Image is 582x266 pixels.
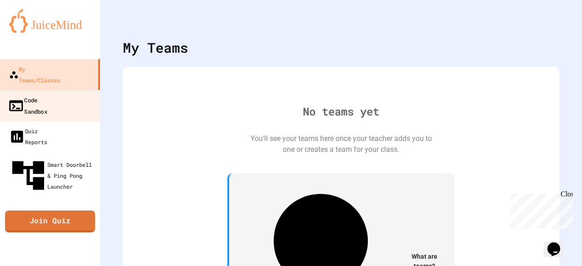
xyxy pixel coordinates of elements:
[9,9,91,33] img: logo-orange.svg
[9,156,96,195] div: Smart Doorbell & Ping Pong Launcher
[4,4,63,58] div: Chat with us now!Close
[8,94,47,116] div: Code Sandbox
[250,133,432,155] div: You'll see your teams here once your teacher adds you to one or creates a team for your class.
[9,125,47,147] div: Quiz Reports
[9,64,60,85] div: My Teams/Classes
[507,190,573,229] iframe: chat widget
[544,230,573,257] iframe: chat widget
[123,37,188,58] div: My Teams
[5,211,95,232] a: Join Quiz
[303,103,379,120] div: No teams yet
